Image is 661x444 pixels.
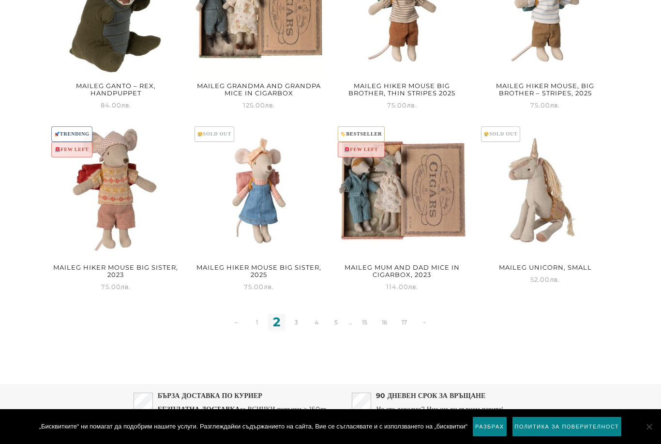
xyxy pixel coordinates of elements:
[50,79,182,100] h2: Maileg Ganto – Rex, Handpuppet
[347,314,353,331] span: …
[228,314,245,331] a: ←
[530,276,560,283] span: 52.00
[101,283,131,291] span: 75.00
[550,276,560,283] span: лв.
[416,314,433,331] a: →
[101,101,132,109] span: 84.00
[193,79,325,100] h2: Maileg Grandma and Grandpa mice in cigarbox
[50,125,182,292] a: 🚀TRENDING🚨FEW LEFTMaileg Hiker Mouse Big Sister, 2023 75.00лв.
[550,101,560,109] span: лв.
[248,314,265,331] a: 1
[264,283,274,291] span: лв.
[336,79,468,100] h2: Maileg Hiker Mouse Big Brother, Thin stripes 2025
[479,125,611,285] a: 😢SOLD OUTMaileg Unicorn, Small 52.00лв.
[121,101,132,109] span: лв.
[387,101,417,109] span: 75.00
[244,283,274,291] span: 75.00
[336,260,468,281] h2: Maileg Mum And Dad Mice In Cigarbox, 2023
[193,260,325,281] h2: Maileg Hiker Mouse Big Sister, 2025
[530,101,560,109] span: 75.00
[644,422,654,431] span: No
[193,125,325,292] a: 😢SOLD OUTMaileg Hiker Mouse Big Sister, 2025 75.00лв.
[158,391,262,413] strong: БЪРЗА ДОСТАВКА ПО КУРИЕР БЕЗПЛАТНА ДОСТАВКА
[268,314,285,331] span: 2
[376,389,503,416] p: Не сте доволни? Ние ще ви върнем парите!
[376,314,393,331] a: 16
[479,260,611,274] h2: Maileg Unicorn, Small
[288,314,305,331] a: 3
[243,101,275,109] span: 125.00
[265,101,275,109] span: лв.
[396,314,413,331] a: 17
[376,391,485,400] strong: 90 ДНЕВЕН СРОК ЗА ВРЪЩАНЕ
[121,283,131,291] span: лв.
[386,283,419,291] span: 114.00
[336,125,468,292] a: 🏷️BESTSELLER🚨FEW LEFTMaileg Mum And Dad Mice In Cigarbox, 2023 114.00лв.
[39,422,467,431] span: „Бисквитките“ ни помагат да подобрим нашите услуги. Разглеждайки съдържанието на сайта, Вие се съ...
[472,416,507,437] a: Разбрах
[512,416,622,437] a: Политика за поверителност
[158,389,328,416] p: за ВСИЧКИ поръчки > 150лв.
[328,314,345,331] a: 5
[479,79,611,100] h2: Maileg Hiker mouse, Big brother – Stripes, 2025
[356,314,373,331] a: 15
[408,283,419,291] span: лв.
[308,314,325,331] a: 4
[407,101,417,109] span: лв.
